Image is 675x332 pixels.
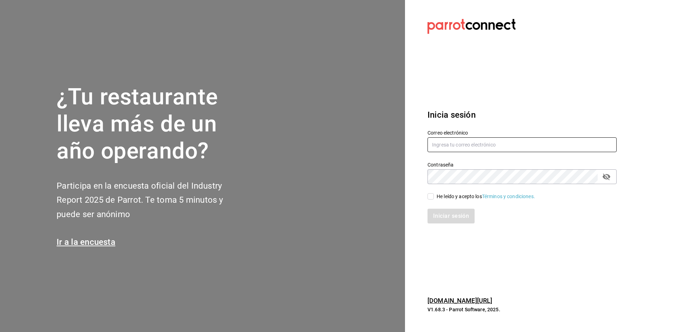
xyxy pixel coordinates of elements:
[600,171,612,183] button: passwordField
[57,84,246,164] h1: ¿Tu restaurante lleva más de un año operando?
[427,130,617,135] label: Correo electrónico
[482,194,535,199] a: Términos y condiciones.
[427,297,492,304] a: [DOMAIN_NAME][URL]
[57,179,246,222] h2: Participa en la encuesta oficial del Industry Report 2025 de Parrot. Te toma 5 minutos y puede se...
[427,137,617,152] input: Ingresa tu correo electrónico
[427,306,617,313] p: V1.68.3 - Parrot Software, 2025.
[427,162,617,167] label: Contraseña
[427,109,617,121] h3: Inicia sesión
[437,193,535,200] div: He leído y acepto los
[57,237,115,247] a: Ir a la encuesta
